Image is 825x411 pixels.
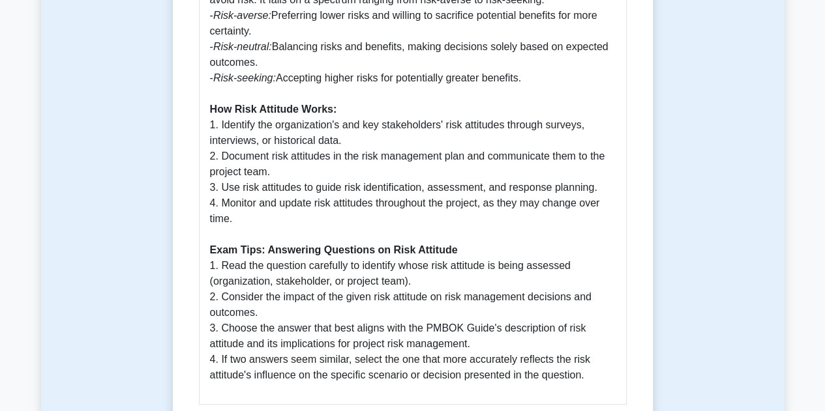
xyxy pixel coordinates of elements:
b: How Risk Attitude Works: [210,104,337,115]
i: Risk-seeking: [213,72,276,83]
b: Exam Tips: Answering Questions on Risk Attitude [210,244,458,255]
i: Risk-neutral: [213,41,272,52]
i: Risk-averse: [213,10,271,21]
